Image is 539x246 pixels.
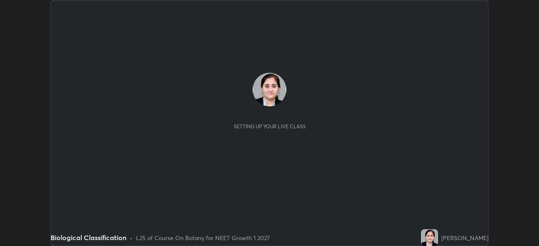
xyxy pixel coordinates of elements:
[234,123,306,130] div: Setting up your live class
[136,233,270,242] div: L25 of Course On Botany for NEET Growth 1 2027
[51,233,126,243] div: Biological Classification
[253,73,286,106] img: b22a7a3a0eec4d5ca54ced57e8c01dd8.jpg
[130,233,133,242] div: •
[421,229,438,246] img: b22a7a3a0eec4d5ca54ced57e8c01dd8.jpg
[441,233,488,242] div: [PERSON_NAME]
